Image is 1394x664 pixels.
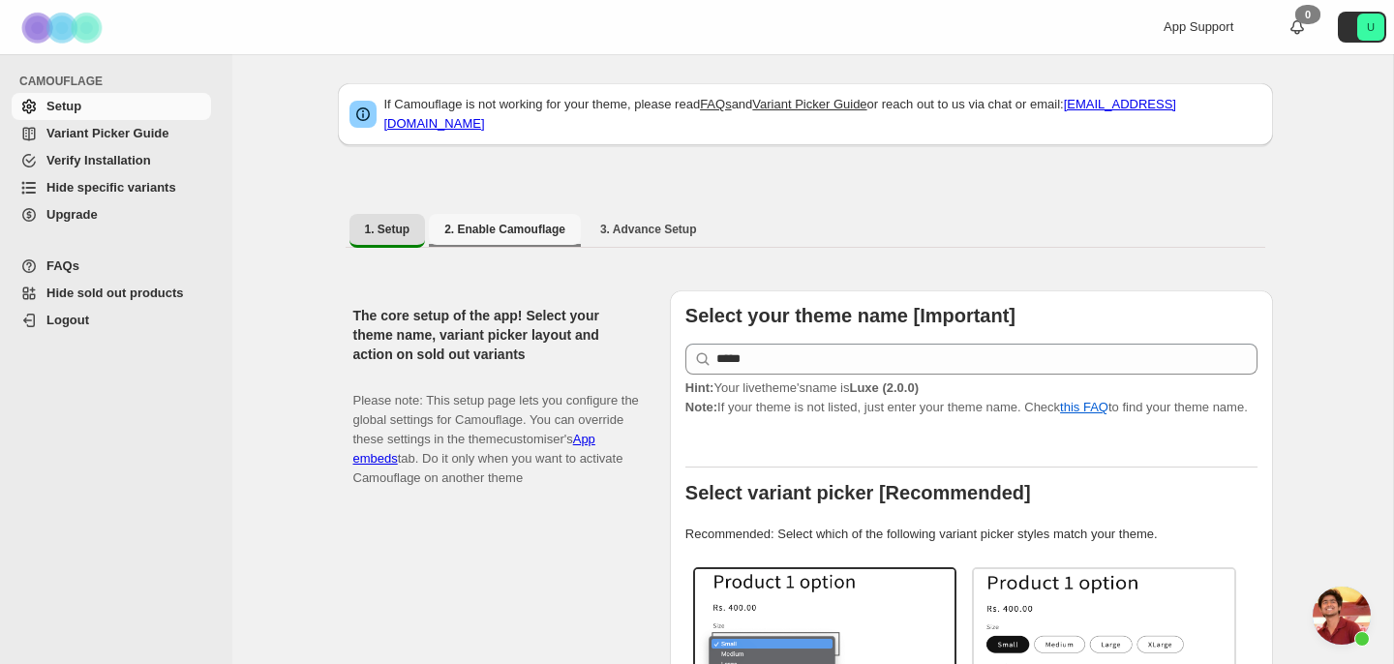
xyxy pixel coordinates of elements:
[1357,14,1384,41] span: Avatar with initials U
[12,201,211,228] a: Upgrade
[384,95,1261,134] p: If Camouflage is not working for your theme, please read and or reach out to us via chat or email:
[685,378,1258,417] p: If your theme is not listed, just enter your theme name. Check to find your theme name.
[12,174,211,201] a: Hide specific variants
[46,153,151,167] span: Verify Installation
[685,380,714,395] strong: Hint:
[46,126,168,140] span: Variant Picker Guide
[1164,19,1233,34] span: App Support
[353,306,639,364] h2: The core setup of the app! Select your theme name, variant picker layout and action on sold out v...
[685,400,717,414] strong: Note:
[12,280,211,307] a: Hide sold out products
[1288,17,1307,37] a: 0
[365,222,410,237] span: 1. Setup
[12,93,211,120] a: Setup
[12,307,211,334] a: Logout
[1060,400,1108,414] a: this FAQ
[849,380,919,395] strong: Luxe (2.0.0)
[1313,587,1371,645] a: Open chat
[353,372,639,488] p: Please note: This setup page lets you configure the global settings for Camouflage. You can overr...
[12,120,211,147] a: Variant Picker Guide
[46,207,98,222] span: Upgrade
[1338,12,1386,43] button: Avatar with initials U
[46,313,89,327] span: Logout
[46,180,176,195] span: Hide specific variants
[444,222,565,237] span: 2. Enable Camouflage
[600,222,697,237] span: 3. Advance Setup
[685,380,919,395] span: Your live theme's name is
[46,99,81,113] span: Setup
[46,258,79,273] span: FAQs
[15,1,112,54] img: Camouflage
[46,286,184,300] span: Hide sold out products
[700,97,732,111] a: FAQs
[1295,5,1320,24] div: 0
[685,305,1015,326] b: Select your theme name [Important]
[1367,21,1375,33] text: U
[685,525,1258,544] p: Recommended: Select which of the following variant picker styles match your theme.
[12,147,211,174] a: Verify Installation
[19,74,219,89] span: CAMOUFLAGE
[685,482,1031,503] b: Select variant picker [Recommended]
[12,253,211,280] a: FAQs
[752,97,866,111] a: Variant Picker Guide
